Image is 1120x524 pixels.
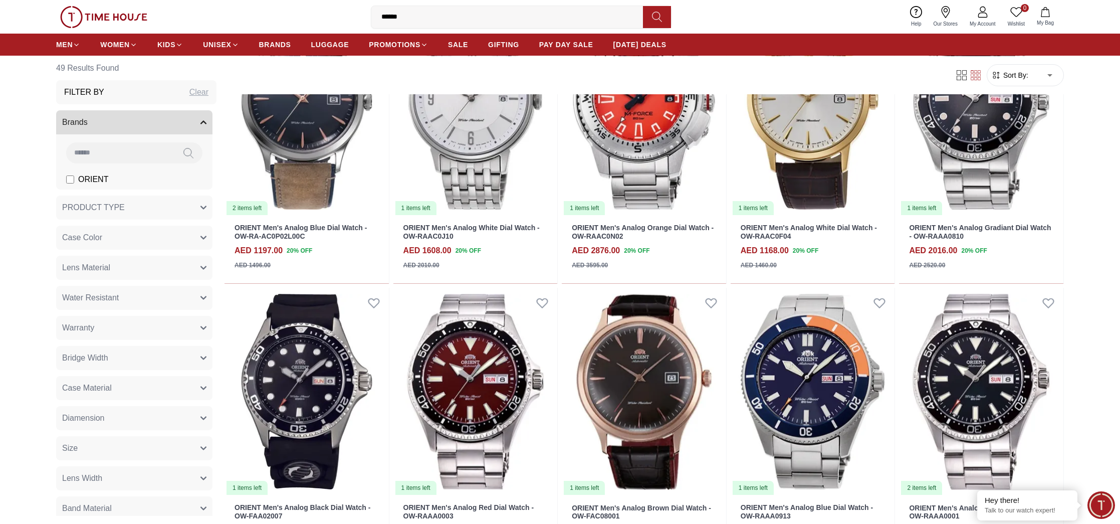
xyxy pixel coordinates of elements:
[562,8,726,216] a: ORIENT Men's Analog Orange Dial Watch - OW-RAAC0N021 items left
[100,40,130,50] span: WOMEN
[899,288,1063,496] img: ORIENT Men's Analog Black Dial Watch - OW-RAAA0001
[741,245,789,257] h4: AED 1168.00
[488,36,519,54] a: GIFTING
[741,261,777,270] div: AED 1460.00
[899,8,1063,216] a: ORIENT Men's Analog Gradiant Dial Watch - OW-RAAA08101 items left
[56,196,212,220] button: PRODUCT TYPE
[225,8,389,216] a: ORIENT Men's Analog Blue Dial Watch - OW-RA-AC0P02L00C2 items left
[741,224,877,240] a: ORIENT Men's Analog White Dial Watch - OW-RAAC0F04
[966,20,1000,28] span: My Account
[613,40,666,50] span: [DATE] DEALS
[393,8,558,216] img: ORIENT Men's Analog White Dial Watch - OW-RAAC0J10
[733,481,774,495] div: 1 items left
[909,261,945,270] div: AED 2520.00
[62,232,102,244] span: Case Color
[564,201,605,215] div: 1 items left
[572,261,608,270] div: AED 3595.00
[62,116,88,128] span: Brands
[393,288,558,496] a: ORIENT Men's Analog Red Dial Watch - OW-RAAA00031 items left
[62,322,94,334] span: Warranty
[369,36,428,54] a: PROMOTIONS
[203,40,231,50] span: UNISEX
[157,36,183,54] a: KIDS
[235,503,370,520] a: ORIENT Men's Analog Black Dial Watch - OW-FAA02007
[985,495,1070,505] div: Hey there!
[1004,20,1029,28] span: Wishlist
[905,4,928,30] a: Help
[56,376,212,400] button: Case Material
[395,201,436,215] div: 1 items left
[287,246,312,255] span: 20 % OFF
[227,481,268,495] div: 1 items left
[448,36,468,54] a: SALE
[56,226,212,250] button: Case Color
[901,481,942,495] div: 2 items left
[1033,19,1058,27] span: My Bag
[56,256,212,280] button: Lens Material
[62,472,102,484] span: Lens Width
[66,176,74,184] input: ORIENT
[961,246,987,255] span: 20 % OFF
[909,504,1045,520] a: ORIENT Men's Analog Black Dial Watch - OW-RAAA0001
[564,481,605,495] div: 1 items left
[403,261,439,270] div: AED 2010.00
[909,245,957,257] h4: AED 2016.00
[64,86,104,98] h3: Filter By
[235,224,367,240] a: ORIENT Men's Analog Blue Dial Watch - OW-RA-AC0P02L00C
[235,261,271,270] div: AED 1496.00
[311,40,349,50] span: LUGGAGE
[930,20,962,28] span: Our Stores
[1031,5,1060,29] button: My Bag
[395,481,436,495] div: 1 items left
[741,503,873,520] a: ORIENT Men's Analog Blue Dial Watch - OW-RAAA0913
[225,288,389,496] img: ORIENT Men's Analog Black Dial Watch - OW-FAA02007
[403,245,452,257] h4: AED 1608.00
[985,506,1070,515] p: Talk to our watch expert!
[56,436,212,460] button: Size
[1001,70,1028,80] span: Sort By:
[733,201,774,215] div: 1 items left
[1087,491,1115,519] div: Chat Widget
[393,288,558,496] img: ORIENT Men's Analog Red Dial Watch - OW-RAAA0003
[62,262,110,274] span: Lens Material
[60,6,147,28] img: ...
[78,173,108,186] span: ORIENT
[793,246,818,255] span: 20 % OFF
[899,288,1063,496] a: ORIENT Men's Analog Black Dial Watch - OW-RAAA00012 items left
[899,8,1063,216] img: ORIENT Men's Analog Gradiant Dial Watch - OW-RAAA0810
[56,110,212,134] button: Brands
[572,245,620,257] h4: AED 2876.00
[62,382,112,394] span: Case Material
[56,56,216,80] h6: 49 Results Found
[56,346,212,370] button: Bridge Width
[928,4,964,30] a: Our Stores
[259,36,291,54] a: BRANDS
[731,8,895,216] a: ORIENT Men's Analog White Dial Watch - OW-RAAC0F041 items left
[56,496,212,520] button: Band Material
[62,352,108,364] span: Bridge Width
[488,40,519,50] span: GIFTING
[235,245,283,257] h4: AED 1197.00
[562,288,726,496] a: ORIENT Men's Analog Brown Dial Watch - OW-FAC080011 items left
[189,86,208,98] div: Clear
[56,466,212,490] button: Lens Width
[403,503,534,520] a: ORIENT Men's Analog Red Dial Watch - OW-RAAA0003
[991,70,1028,80] button: Sort By:
[403,224,540,240] a: ORIENT Men's Analog White Dial Watch - OW-RAAC0J10
[909,224,1051,240] a: ORIENT Men's Analog Gradiant Dial Watch - OW-RAAA0810
[203,36,239,54] a: UNISEX
[731,8,895,216] img: ORIENT Men's Analog White Dial Watch - OW-RAAC0F04
[731,288,895,496] a: ORIENT Men's Analog Blue Dial Watch - OW-RAAA09131 items left
[62,202,125,214] span: PRODUCT TYPE
[562,288,726,496] img: ORIENT Men's Analog Brown Dial Watch - OW-FAC08001
[225,288,389,496] a: ORIENT Men's Analog Black Dial Watch - OW-FAA020071 items left
[1002,4,1031,30] a: 0Wishlist
[56,316,212,340] button: Warranty
[539,36,593,54] a: PAY DAY SALE
[225,8,389,216] img: ORIENT Men's Analog Blue Dial Watch - OW-RA-AC0P02L00C
[56,40,73,50] span: MEN
[539,40,593,50] span: PAY DAY SALE
[613,36,666,54] a: [DATE] DEALS
[100,36,137,54] a: WOMEN
[227,201,268,215] div: 2 items left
